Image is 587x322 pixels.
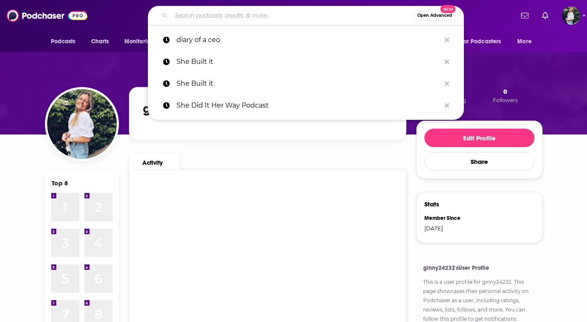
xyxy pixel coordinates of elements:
span: Open Advanced [417,13,452,18]
span: Charts [91,36,109,48]
span: Logged in as ginny24232 [562,6,580,25]
div: [DATE] [424,225,474,232]
a: She Built it [148,73,464,95]
input: Search podcasts, credits, & more... [171,9,413,22]
p: She Built it [176,73,440,95]
a: She Did It Her Way Podcast [148,95,464,116]
a: diary of a ceo [148,29,464,51]
button: open menu [118,34,165,50]
h3: Stats [424,200,439,208]
button: open menu [455,34,513,50]
span: 0 [503,87,507,95]
button: Edit Profile [424,129,534,147]
span: Followers [493,97,518,103]
span: Podcasts [51,36,76,48]
div: Member Since [424,215,474,222]
a: Show notifications dropdown [539,8,552,23]
div: Top 8 [52,179,68,187]
button: open menu [511,34,542,50]
img: Podchaser - Follow, Share and Rate Podcasts [7,8,87,24]
span: More [517,36,532,48]
button: Share [424,152,534,171]
h4: ginny24232's User Profile [423,264,536,272]
h1: ginny24232 [143,101,208,116]
a: ginny24232 [482,279,511,285]
a: Show notifications dropdown [518,8,532,23]
p: She Did It Her Way Podcast [176,95,440,116]
p: diary of a ceo [176,29,440,51]
a: She Built it [148,51,464,73]
button: open menu [45,34,87,50]
p: She Built it [176,51,440,73]
span: For Podcasters [461,36,501,48]
div: Search podcasts, credits, & more... [148,6,464,25]
button: Open AdvancedNew [413,11,456,21]
span: New [440,5,455,13]
span: Monitoring [124,36,154,48]
img: ginny24232 [47,89,117,159]
a: Charts [86,34,114,50]
button: Show profile menu [562,6,580,25]
a: Activity [129,153,179,169]
button: 0Followers [490,87,520,104]
img: User Profile [562,6,580,25]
